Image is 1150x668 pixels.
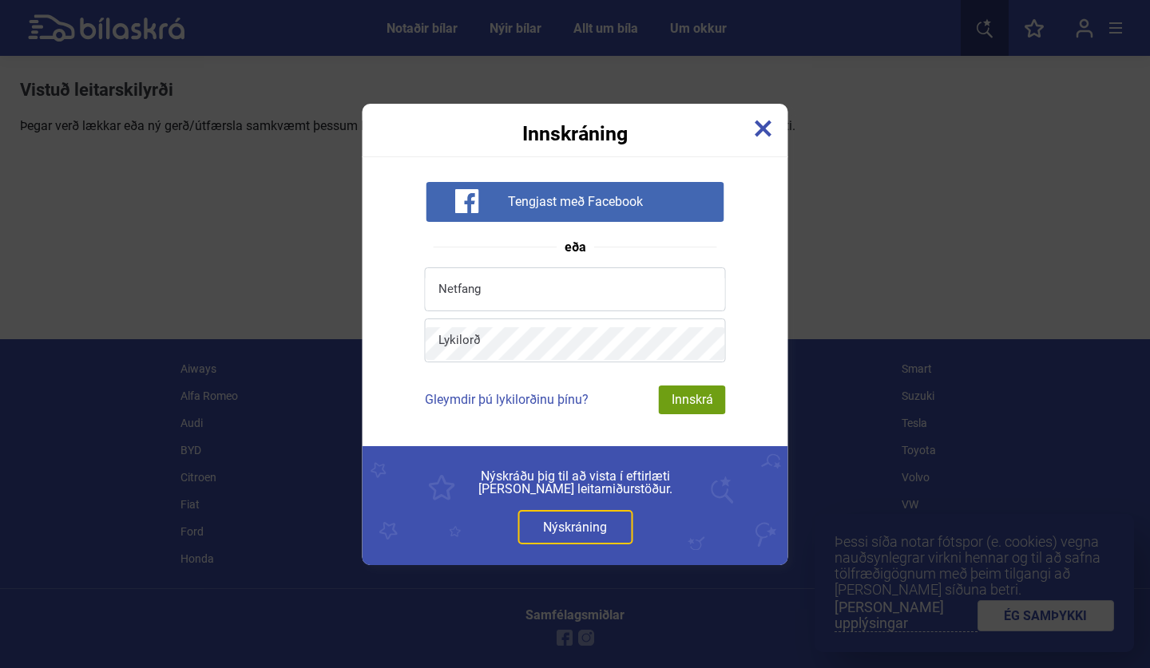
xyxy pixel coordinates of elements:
a: Gleymdir þú lykilorðinu þínu? [425,392,589,407]
img: close-x.svg [755,120,772,137]
span: Nýskráðu þig til að vista í eftirlæti [PERSON_NAME] leitarniðurstöður. [399,470,752,496]
div: Innskrá [659,385,726,414]
div: Innskráning [363,104,788,144]
a: Tengjast með Facebook [426,193,724,208]
span: Tengjast með Facebook [508,194,643,210]
img: facebook-white-icon.svg [454,189,478,213]
span: eða [557,241,594,254]
a: Nýskráning [517,510,632,544]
